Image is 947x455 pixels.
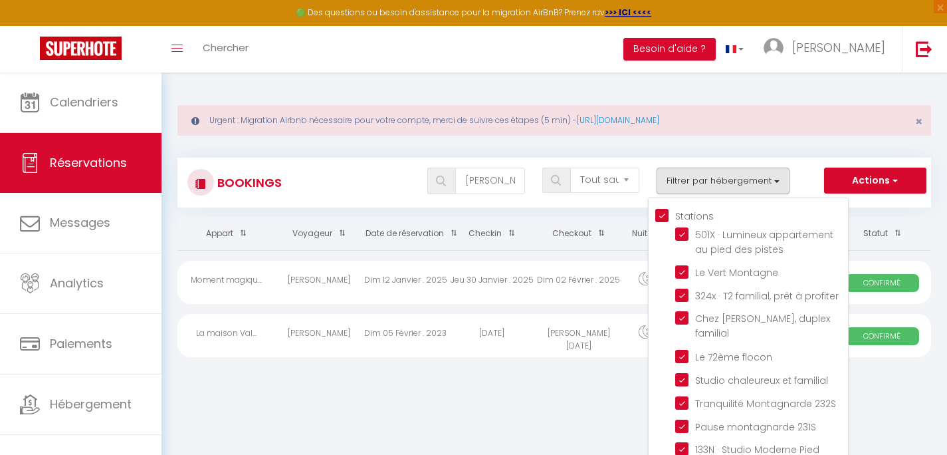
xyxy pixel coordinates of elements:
[622,218,675,250] th: Sort by nights
[177,218,275,250] th: Sort by rentals
[695,228,833,256] span: 501X · Lumineux appartement au pied des pistes
[177,105,931,136] div: Urgent : Migration Airbnb nécessaire pour votre compte, merci de suivre ces étapes (5 min) -
[915,116,922,128] button: Close
[50,214,110,231] span: Messages
[362,218,449,250] th: Sort by booking date
[50,335,112,352] span: Paiements
[40,37,122,60] img: Super Booking
[695,312,830,340] span: Chez [PERSON_NAME], duplex familial
[50,94,118,110] span: Calendriers
[695,397,836,410] span: Tranquilité Montagnarde 232S
[275,218,362,250] th: Sort by guest
[754,26,902,73] a: ... [PERSON_NAME]
[50,396,132,412] span: Hébergement
[50,275,104,291] span: Analytics
[695,374,828,387] span: Studio chaleureux et familial
[214,168,282,198] h3: Bookings
[695,351,772,364] span: Le 72ème flocon
[536,218,622,250] th: Sort by checkout
[792,39,885,56] span: [PERSON_NAME]
[916,41,932,57] img: logout
[623,38,716,61] button: Besoin d'aide ?
[605,7,651,18] a: >>> ICI <<<<
[50,154,127,171] span: Réservations
[915,113,922,130] span: ×
[203,41,249,55] span: Chercher
[577,114,659,126] a: [URL][DOMAIN_NAME]
[455,168,524,194] input: Chercher
[193,26,259,73] a: Chercher
[449,218,535,250] th: Sort by checkin
[657,168,789,194] button: Filtrer par hébergement
[764,38,784,58] img: ...
[833,218,931,250] th: Sort by status
[824,168,926,194] button: Actions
